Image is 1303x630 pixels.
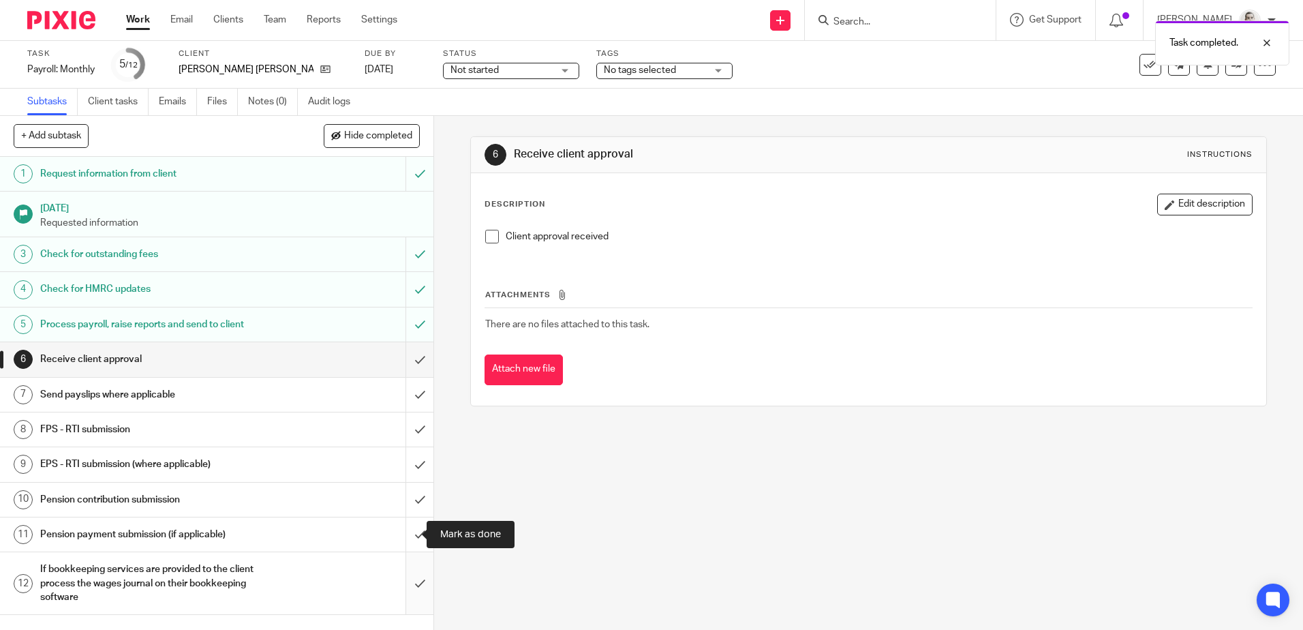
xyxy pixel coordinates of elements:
[40,524,275,545] h1: Pension payment submission (if applicable)
[1187,149,1253,160] div: Instructions
[159,89,197,115] a: Emails
[248,89,298,115] a: Notes (0)
[365,65,393,74] span: [DATE]
[213,13,243,27] a: Clients
[1157,194,1253,215] button: Edit description
[14,164,33,183] div: 1
[307,13,341,27] a: Reports
[308,89,361,115] a: Audit logs
[40,216,420,230] p: Requested information
[506,230,1251,243] p: Client approval received
[485,355,563,385] button: Attach new file
[514,147,898,162] h1: Receive client approval
[27,11,95,29] img: Pixie
[485,291,551,299] span: Attachments
[450,65,499,75] span: Not started
[443,48,579,59] label: Status
[40,244,275,265] h1: Check for outstanding fees
[485,144,506,166] div: 6
[14,315,33,334] div: 5
[14,350,33,369] div: 6
[361,13,397,27] a: Settings
[485,320,649,329] span: There are no files attached to this task.
[119,57,138,72] div: 5
[170,13,193,27] a: Email
[125,61,138,69] small: /12
[40,164,275,184] h1: Request information from client
[365,48,426,59] label: Due by
[27,89,78,115] a: Subtasks
[40,314,275,335] h1: Process payroll, raise reports and send to client
[207,89,238,115] a: Files
[14,525,33,544] div: 11
[27,63,95,76] div: Payroll: Monthly
[179,63,313,76] p: [PERSON_NAME] [PERSON_NAME]
[604,65,676,75] span: No tags selected
[14,574,33,593] div: 12
[88,89,149,115] a: Client tasks
[40,349,275,370] h1: Receive client approval
[14,280,33,299] div: 4
[40,454,275,475] h1: EPS - RTI submission (where applicable)
[40,559,275,607] h1: If bookkeeping services are provided to the client process the wages journal on their bookkeeping...
[40,198,420,215] h1: [DATE]
[264,13,286,27] a: Team
[1169,36,1238,50] p: Task completed.
[14,420,33,439] div: 8
[40,490,275,510] h1: Pension contribution submission
[344,131,412,142] span: Hide completed
[126,13,150,27] a: Work
[1239,10,1261,31] img: PS.png
[14,385,33,404] div: 7
[324,124,420,147] button: Hide completed
[40,279,275,299] h1: Check for HMRC updates
[40,419,275,440] h1: FPS - RTI submission
[14,455,33,474] div: 9
[179,48,348,59] label: Client
[485,199,545,210] p: Description
[27,48,95,59] label: Task
[14,490,33,509] div: 10
[596,48,733,59] label: Tags
[14,245,33,264] div: 3
[14,124,89,147] button: + Add subtask
[40,385,275,405] h1: Send payslips where applicable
